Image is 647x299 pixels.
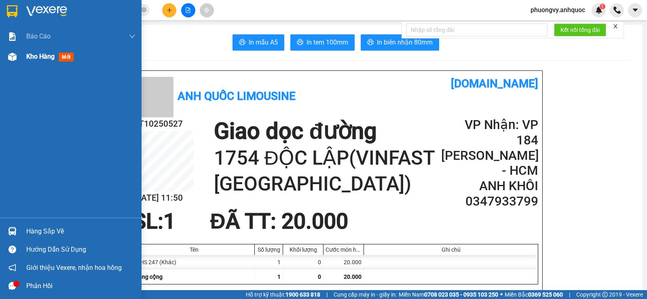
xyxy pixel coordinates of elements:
h2: [DATE] 11:50 [133,191,194,205]
div: 0 [283,255,323,269]
div: ANH KHÔI [77,26,199,36]
span: phuongvy.anhquoc [524,5,592,15]
span: Miền Nam [399,290,498,299]
strong: 0708 023 035 - 0935 103 250 [424,291,498,298]
span: 20.000 [344,274,362,280]
span: Hỗ trợ kỹ thuật: [246,290,320,299]
h2: VT10250527 [133,117,194,131]
strong: 0369 525 060 [528,291,563,298]
span: | [569,290,570,299]
span: Gửi: [7,8,19,16]
span: Tổng cộng [135,274,163,280]
span: printer [297,39,303,47]
span: | [326,290,328,299]
h1: 1754 ĐỘC LẬP(VINFAST [GEOGRAPHIC_DATA]) [214,145,441,197]
span: Cung cấp máy in - giấy in: [334,290,397,299]
span: In biên nhận 80mm [377,37,433,47]
button: printerIn tem 100mm [290,34,355,51]
span: 0 [318,274,321,280]
img: solution-icon [8,32,17,41]
img: phone-icon [613,6,621,14]
span: close-circle [142,7,146,12]
sup: 1 [600,4,605,9]
img: icon-new-feature [595,6,603,14]
div: 0347933799 [77,36,199,47]
div: Khối lượng [285,246,321,253]
span: copyright [602,292,608,297]
span: In mẫu A5 [249,37,278,47]
span: caret-down [632,6,639,14]
span: close [613,23,618,29]
span: DĐ: [77,52,89,60]
span: Kết nối tổng đài [560,25,600,34]
span: question-circle [8,246,16,253]
span: SL: [133,209,163,234]
div: Phản hồi [26,280,135,292]
span: Kho hàng [26,53,55,60]
span: message [8,282,16,290]
button: file-add [181,3,195,17]
h2: ANH KHÔI [441,178,538,194]
span: down [129,33,135,40]
input: Nhập số tổng đài [406,23,548,36]
div: ANH HÒA [7,26,72,36]
b: Anh Quốc Limousine [178,89,296,103]
b: [DOMAIN_NAME] [451,77,538,90]
span: Miền Bắc [505,290,563,299]
span: close-circle [142,6,146,14]
span: Nhận: [77,8,97,16]
span: plus [167,7,172,13]
div: Hướng dẫn sử dụng [26,244,135,256]
button: printerIn biên nhận 80mm [361,34,439,51]
span: mới [59,53,74,61]
span: notification [8,264,16,271]
span: Giới thiệu Vexere, nhận hoa hồng [26,263,122,273]
div: Tên [135,246,252,253]
h2: 0347933799 [441,194,538,209]
div: VP 184 [PERSON_NAME] - HCM [77,7,199,26]
button: plus [162,3,176,17]
span: ĐÃ TT : 20.000 [210,209,348,234]
span: In tem 100mm [307,37,348,47]
span: 1 [277,274,281,280]
span: printer [239,39,245,47]
span: printer [367,39,374,47]
span: aim [204,7,209,13]
button: printerIn mẫu A5 [233,34,284,51]
img: warehouse-icon [8,227,17,235]
h2: VP Nhận: VP 184 [PERSON_NAME] - HCM [441,117,538,178]
img: logo-vxr [7,5,17,17]
div: Hàng sắp về [26,225,135,238]
button: aim [200,3,214,17]
img: warehouse-icon [8,53,17,61]
div: Ghi chú [366,246,536,253]
span: 1 [163,209,175,234]
span: Báo cáo [26,31,51,41]
h1: Giao dọc đường [214,117,441,145]
div: 20.000 [323,255,364,269]
div: 1 [255,255,283,269]
strong: 1900 633 818 [285,291,320,298]
div: Số lượng [257,246,281,253]
div: 1 HS 247 (Khác) [133,255,255,269]
button: caret-down [628,3,642,17]
div: 0908656379 [7,36,72,47]
button: Kết nối tổng đài [554,23,606,36]
span: ⚪️ [500,293,503,296]
span: file-add [185,7,191,13]
div: VP 108 [PERSON_NAME] [7,7,72,26]
span: 1 [601,4,604,9]
div: Cước món hàng [326,246,362,253]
